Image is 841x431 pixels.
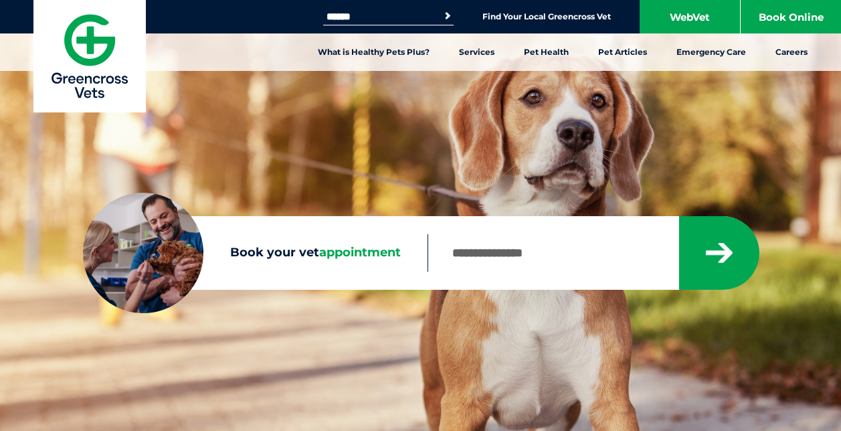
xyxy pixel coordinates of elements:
a: Pet Health [509,33,583,71]
a: Services [444,33,509,71]
label: Book your vet [83,243,428,263]
a: Careers [761,33,822,71]
a: Emergency Care [662,33,761,71]
button: Search [441,9,454,23]
span: appointment [319,245,401,260]
a: Pet Articles [583,33,662,71]
a: Find Your Local Greencross Vet [482,11,611,22]
a: What is Healthy Pets Plus? [303,33,444,71]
